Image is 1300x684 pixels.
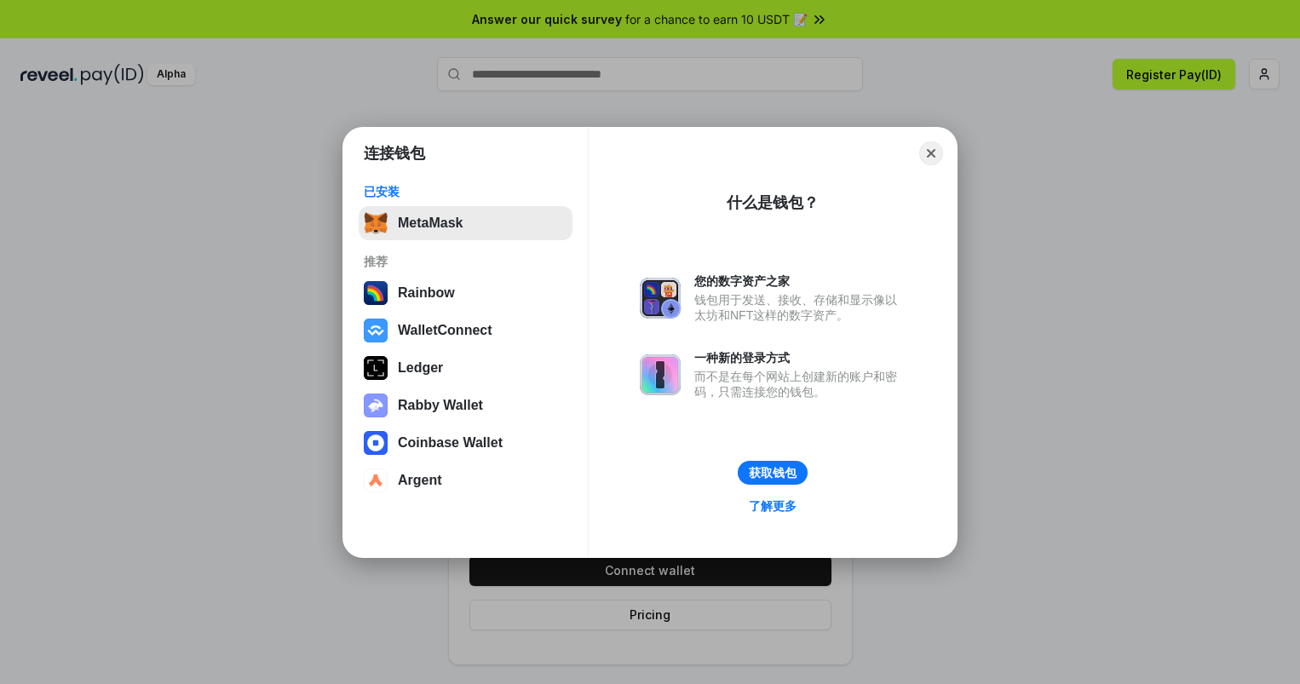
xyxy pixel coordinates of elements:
img: svg+xml,%3Csvg%20xmlns%3D%22http%3A%2F%2Fwww.w3.org%2F2000%2Fsvg%22%20fill%3D%22none%22%20viewBox... [640,278,681,319]
button: Argent [359,463,572,497]
div: MetaMask [398,216,463,231]
button: WalletConnect [359,313,572,348]
div: WalletConnect [398,323,492,338]
img: svg+xml,%3Csvg%20width%3D%2228%22%20height%3D%2228%22%20viewBox%3D%220%200%2028%2028%22%20fill%3D... [364,468,388,492]
img: svg+xml,%3Csvg%20width%3D%2228%22%20height%3D%2228%22%20viewBox%3D%220%200%2028%2028%22%20fill%3D... [364,431,388,455]
button: Close [919,141,943,165]
div: 钱包用于发送、接收、存储和显示像以太坊和NFT这样的数字资产。 [694,292,906,323]
a: 了解更多 [739,495,807,517]
div: 已安装 [364,184,567,199]
div: 什么是钱包？ [727,193,819,213]
button: Rabby Wallet [359,388,572,422]
button: Ledger [359,351,572,385]
button: 获取钱包 [738,461,808,485]
div: 获取钱包 [749,465,797,480]
h1: 连接钱包 [364,143,425,164]
button: Coinbase Wallet [359,426,572,460]
div: Rainbow [398,285,455,301]
div: 您的数字资产之家 [694,273,906,289]
div: Coinbase Wallet [398,435,503,451]
div: Ledger [398,360,443,376]
img: svg+xml,%3Csvg%20xmlns%3D%22http%3A%2F%2Fwww.w3.org%2F2000%2Fsvg%22%20fill%3D%22none%22%20viewBox... [364,394,388,417]
div: Rabby Wallet [398,398,483,413]
div: 而不是在每个网站上创建新的账户和密码，只需连接您的钱包。 [694,369,906,399]
img: svg+xml,%3Csvg%20width%3D%22120%22%20height%3D%22120%22%20viewBox%3D%220%200%20120%20120%22%20fil... [364,281,388,305]
img: svg+xml,%3Csvg%20fill%3D%22none%22%20height%3D%2233%22%20viewBox%3D%220%200%2035%2033%22%20width%... [364,211,388,235]
div: 一种新的登录方式 [694,350,906,365]
button: MetaMask [359,206,572,240]
img: svg+xml,%3Csvg%20xmlns%3D%22http%3A%2F%2Fwww.w3.org%2F2000%2Fsvg%22%20width%3D%2228%22%20height%3... [364,356,388,380]
img: svg+xml,%3Csvg%20width%3D%2228%22%20height%3D%2228%22%20viewBox%3D%220%200%2028%2028%22%20fill%3D... [364,319,388,342]
div: 了解更多 [749,498,797,514]
img: svg+xml,%3Csvg%20xmlns%3D%22http%3A%2F%2Fwww.w3.org%2F2000%2Fsvg%22%20fill%3D%22none%22%20viewBox... [640,354,681,395]
button: Rainbow [359,276,572,310]
div: 推荐 [364,254,567,269]
div: Argent [398,473,442,488]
